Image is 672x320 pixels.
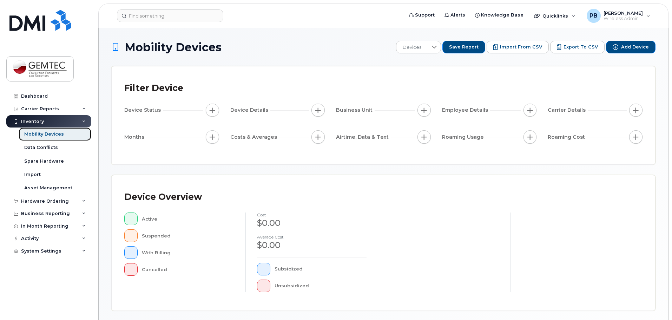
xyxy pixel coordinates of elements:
[124,188,202,206] div: Device Overview
[230,133,279,141] span: Costs & Averages
[257,235,367,239] h4: Average cost
[125,41,222,53] span: Mobility Devices
[500,44,542,50] span: Import from CSV
[550,41,605,53] button: Export to CSV
[124,106,163,114] span: Device Status
[142,263,235,276] div: Cancelled
[606,41,655,53] button: Add Device
[442,106,490,114] span: Employee Details
[548,106,588,114] span: Carrier Details
[396,41,428,54] span: Devices
[257,239,367,251] div: $0.00
[621,44,649,50] span: Add Device
[564,44,598,50] span: Export to CSV
[257,217,367,229] div: $0.00
[124,133,146,141] span: Months
[142,213,235,225] div: Active
[548,133,587,141] span: Roaming Cost
[336,133,391,141] span: Airtime, Data & Text
[442,41,485,53] button: Save Report
[275,280,367,292] div: Unsubsidized
[142,229,235,242] div: Suspended
[449,44,479,50] span: Save Report
[442,133,486,141] span: Roaming Usage
[257,213,367,217] h4: cost
[336,106,375,114] span: Business Unit
[230,106,270,114] span: Device Details
[487,41,549,53] button: Import from CSV
[142,246,235,259] div: With Billing
[275,263,367,275] div: Subsidized
[124,79,183,97] div: Filter Device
